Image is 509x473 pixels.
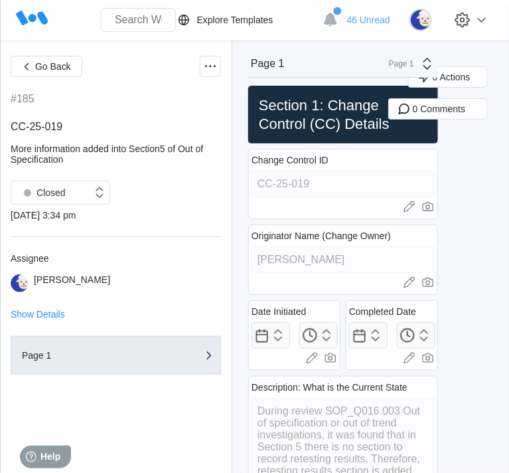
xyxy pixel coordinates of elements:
h2: Section 1: Change Control (CC) Details [254,96,433,133]
span: CC-25-019 [11,121,62,132]
span: 0 Actions [433,72,471,82]
input: Select a date [252,322,290,349]
div: #185 [11,93,35,105]
div: Date Initiated [252,306,307,317]
div: Page 1 [22,351,155,360]
input: Select a time [397,322,435,349]
div: Originator Name (Change Owner) [252,231,391,241]
span: Go Back [35,62,71,71]
div: [DATE] 3:34 pm [11,210,221,221]
input: Type here... [252,171,435,197]
div: Page 1 [381,59,414,68]
img: sheep.png [11,274,29,292]
div: Explore Templates [197,15,273,25]
button: Show Details [11,310,65,319]
button: Page 1 [11,336,221,375]
input: Type here... [252,246,435,273]
span: 0 Comments [413,104,465,114]
span: 46 Unread [347,15,390,25]
img: sheep.png [409,9,432,31]
div: [PERSON_NAME] [34,274,110,292]
div: Closed [18,183,66,202]
button: Go Back [11,56,82,77]
button: 0 Comments [388,98,488,120]
div: Completed Date [349,306,416,317]
div: Page 1 [251,58,285,70]
div: Description: What is the Current State [252,382,407,393]
input: Select a time [299,322,338,349]
div: More information added into Section5 of Out of Specification [11,143,221,165]
input: Select a date [349,322,388,349]
input: Search WorkClout [101,8,176,32]
div: Change Control ID [252,155,328,165]
a: Explore Templates [176,12,316,28]
div: Assignee [11,253,221,264]
button: 0 Actions [408,66,488,88]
